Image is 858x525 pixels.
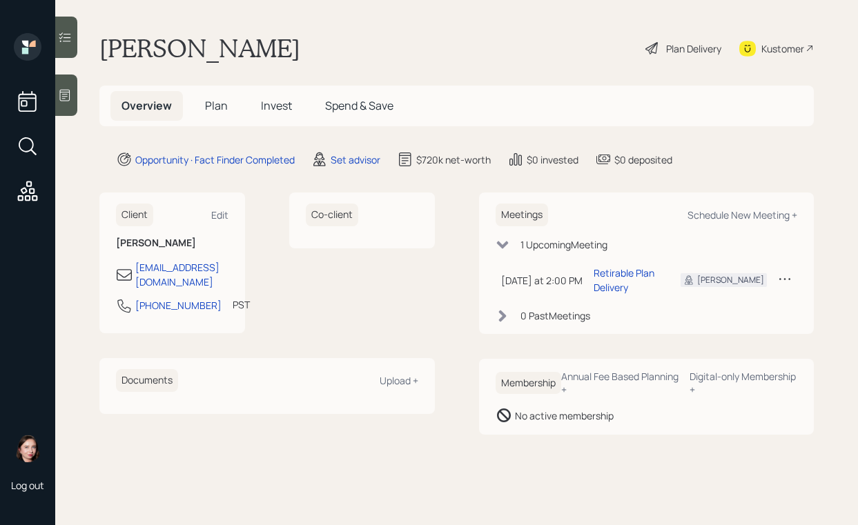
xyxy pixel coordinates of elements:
[496,204,548,226] h6: Meetings
[501,273,583,288] div: [DATE] at 2:00 PM
[666,41,721,56] div: Plan Delivery
[325,98,393,113] span: Spend & Save
[416,152,491,167] div: $720k net-worth
[761,41,804,56] div: Kustomer
[594,266,659,295] div: Retirable Plan Delivery
[261,98,292,113] span: Invest
[331,152,380,167] div: Set advisor
[121,98,172,113] span: Overview
[135,298,222,313] div: [PHONE_NUMBER]
[697,274,764,286] div: [PERSON_NAME]
[116,204,153,226] h6: Client
[135,260,228,289] div: [EMAIL_ADDRESS][DOMAIN_NAME]
[520,237,607,252] div: 1 Upcoming Meeting
[205,98,228,113] span: Plan
[11,479,44,492] div: Log out
[99,33,300,63] h1: [PERSON_NAME]
[116,369,178,392] h6: Documents
[135,152,295,167] div: Opportunity · Fact Finder Completed
[688,208,797,221] div: Schedule New Meeting +
[14,435,41,462] img: aleksandra-headshot.png
[496,372,561,395] h6: Membership
[515,408,614,423] div: No active membership
[614,152,672,167] div: $0 deposited
[380,374,418,387] div: Upload +
[561,370,679,396] div: Annual Fee Based Planning +
[690,370,797,396] div: Digital-only Membership +
[527,152,578,167] div: $0 invested
[116,237,228,249] h6: [PERSON_NAME]
[306,204,358,226] h6: Co-client
[233,297,250,312] div: PST
[520,308,590,323] div: 0 Past Meeting s
[211,208,228,221] div: Edit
